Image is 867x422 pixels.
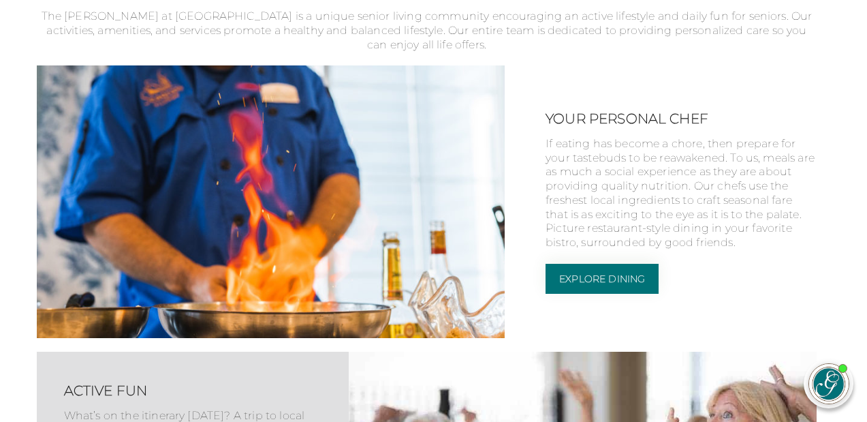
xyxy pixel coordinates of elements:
h2: ACTIVE FUN [64,382,308,399]
p: If eating has become a chore, then prepare for your tastebuds to be reawakened. To us, meals are ... [546,137,817,264]
h2: YOUR PERSONAL CHEF [546,110,817,127]
p: The [PERSON_NAME] at [GEOGRAPHIC_DATA] is a unique senior living community encouraging an active ... [37,10,817,52]
img: avatar [809,364,849,404]
iframe: iframe [597,55,853,346]
a: Explore Dining [546,264,659,294]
